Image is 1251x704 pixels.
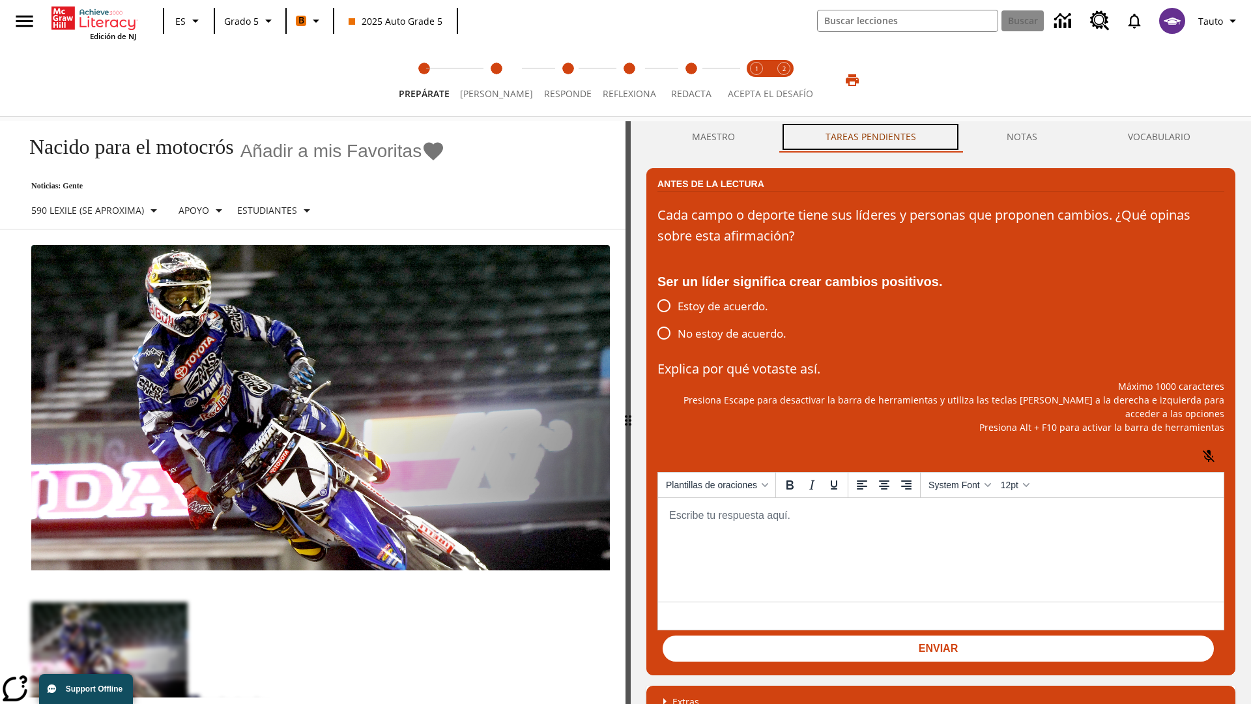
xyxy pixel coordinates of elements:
button: Tipo de apoyo, Apoyo [173,199,232,222]
button: Perfil/Configuración [1193,9,1246,33]
span: B [298,12,304,29]
a: Notificaciones [1117,4,1151,38]
span: Redacta [671,87,712,100]
img: avatar image [1159,8,1185,34]
button: VOCABULARIO [1082,121,1235,153]
button: Prepárate step 1 of 5 [388,44,460,116]
span: Añadir a mis Favoritas [240,141,422,162]
button: Responde step 3 of 5 [533,44,603,116]
span: Prepárate [399,87,450,100]
button: Abrir el menú lateral [5,2,44,40]
button: Haga clic para activar la función de reconocimiento de voz [1193,441,1224,472]
span: Reflexiona [603,87,656,100]
span: Edición de NJ [90,31,136,41]
button: Boost El color de la clase es anaranjado. Cambiar el color de la clase. [291,9,329,33]
div: Pulsa la tecla de intro o la barra espaciadora y luego presiona las flechas de derecha e izquierd... [625,121,631,704]
div: Instructional Panel Tabs [646,121,1235,153]
p: Apoyo [179,203,209,217]
button: Fonts [923,474,996,496]
text: 2 [783,65,786,73]
button: Support Offline [39,674,133,704]
button: TAREAS PENDIENTES [780,121,961,153]
span: Plantillas de oraciones [666,480,757,490]
input: Buscar campo [818,10,998,31]
span: 2025 Auto Grade 5 [349,14,442,28]
a: Centro de recursos, Se abrirá en una pestaña nueva. [1082,3,1117,38]
button: NOTAS [961,121,1082,153]
button: Escoja un nuevo avatar [1151,4,1193,38]
button: Plantillas de oraciones [661,474,773,496]
button: Acepta el desafío lee step 1 of 2 [738,44,775,116]
div: poll [657,292,797,347]
button: Lenguaje: ES, Selecciona un idioma [168,9,210,33]
div: Ser un líder significa crear cambios positivos. [657,271,1224,292]
span: ACEPTA EL DESAFÍO [728,87,813,100]
button: Imprimir [831,68,873,92]
button: Añadir a mis Favoritas - Nacido para el motocrós [240,139,446,162]
button: Seleccione Lexile, 590 Lexile (Se aproxima) [26,199,167,222]
p: Presiona Alt + F10 para activar la barra de herramientas [657,420,1224,434]
span: Estoy de acuerdo. [678,298,768,315]
button: Enviar [663,636,1214,662]
p: Explica por qué votaste así. [657,359,1224,379]
span: Responde [544,87,592,100]
span: ES [175,14,186,28]
div: Portada [51,4,136,41]
p: Noticias: Gente [16,181,445,191]
text: 1 [755,65,758,73]
button: Bold [779,474,801,496]
span: Support Offline [66,684,122,694]
span: System Font [928,480,980,490]
button: Acepta el desafío contesta step 2 of 2 [765,44,803,116]
button: Align center [873,474,895,496]
button: Seleccionar estudiante [232,199,320,222]
button: Align right [895,474,917,496]
div: activity [631,121,1251,704]
p: Presiona Escape para desactivar la barra de herramientas y utiliza las teclas [PERSON_NAME] a la ... [657,393,1224,420]
p: Estudiantes [237,203,297,217]
h1: Nacido para el motocrós [16,135,234,159]
button: Align left [851,474,873,496]
span: [PERSON_NAME] [460,87,533,100]
button: Underline [823,474,845,496]
button: Redacta step 5 of 5 [656,44,726,116]
p: Cada campo o deporte tiene sus líderes y personas que proponen cambios. ¿Qué opinas sobre esta af... [657,205,1224,246]
button: Lee step 2 of 5 [450,44,543,116]
h2: Antes de la lectura [657,177,764,191]
span: 12pt [1001,480,1018,490]
button: Grado: Grado 5, Elige un grado [219,9,281,33]
iframe: Rich Text Area. Press ALT-0 for help. [658,498,1224,602]
a: Centro de información [1046,3,1082,39]
img: El corredor de motocrós James Stewart vuela por los aires en su motocicleta de montaña [31,245,610,571]
button: Font sizes [996,474,1034,496]
span: Tauto [1198,14,1223,28]
p: 590 Lexile (Se aproxima) [31,203,144,217]
span: No estoy de acuerdo. [678,325,786,342]
button: Reflexiona step 4 of 5 [592,44,667,116]
button: Maestro [646,121,780,153]
p: Máximo 1000 caracteres [657,379,1224,393]
button: Italic [801,474,823,496]
span: Grado 5 [224,14,259,28]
